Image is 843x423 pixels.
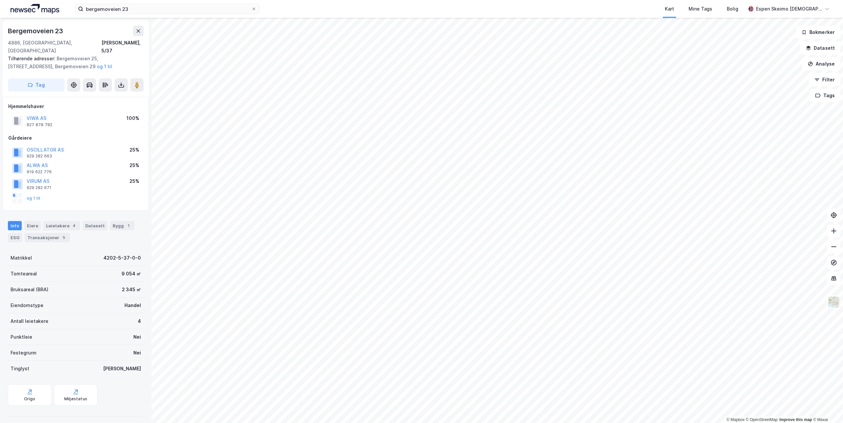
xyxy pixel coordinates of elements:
[756,5,822,13] div: Espen Skeimo [DEMOGRAPHIC_DATA]
[11,333,32,341] div: Punktleie
[27,154,52,159] div: 929 282 663
[27,122,52,127] div: 827 878 782
[126,114,139,122] div: 100%
[64,396,87,402] div: Miljøstatus
[24,396,36,402] div: Origo
[110,221,134,230] div: Bygg
[11,349,36,357] div: Festegrunn
[802,57,840,70] button: Analyse
[8,39,101,55] div: 4886, [GEOGRAPHIC_DATA], [GEOGRAPHIC_DATA]
[11,270,37,278] div: Tomteareal
[727,5,738,13] div: Bolig
[61,234,67,241] div: 5
[27,169,52,175] div: 919 622 776
[11,4,59,14] img: logo.a4113a55bc3d86da70a041830d287a7e.svg
[124,301,141,309] div: Handel
[809,73,840,86] button: Filter
[27,185,51,190] div: 929 282 671
[810,89,840,102] button: Tags
[665,5,674,13] div: Kart
[103,365,141,373] div: [PERSON_NAME]
[689,5,712,13] div: Mine Tags
[796,26,840,39] button: Bokmerker
[810,391,843,423] div: Kontrollprogram for chat
[8,221,22,230] div: Info
[11,286,48,294] div: Bruksareal (BRA)
[8,102,143,110] div: Hjemmelshaver
[8,56,57,61] span: Tilhørende adresser:
[8,233,22,242] div: ESG
[8,78,65,92] button: Tag
[726,417,745,422] a: Mapbox
[11,317,48,325] div: Antall leietakere
[746,417,778,422] a: OpenStreetMap
[11,254,32,262] div: Matrikkel
[133,349,141,357] div: Nei
[83,221,107,230] div: Datasett
[129,146,139,154] div: 25%
[125,222,132,229] div: 1
[8,26,65,36] div: Bergemoveien 23
[8,134,143,142] div: Gårdeiere
[11,301,43,309] div: Eiendomstype
[138,317,141,325] div: 4
[122,270,141,278] div: 9 054 ㎡
[129,177,139,185] div: 25%
[8,55,138,70] div: Bergemoveien 25, [STREET_ADDRESS], Bergemoveien 29
[810,391,843,423] iframe: Chat Widget
[828,296,840,308] img: Z
[11,365,29,373] div: Tinglyst
[43,221,80,230] div: Leietakere
[83,4,251,14] input: Søk på adresse, matrikkel, gårdeiere, leietakere eller personer
[800,42,840,55] button: Datasett
[779,417,812,422] a: Improve this map
[103,254,141,262] div: 4202-5-37-0-0
[25,233,70,242] div: Transaksjoner
[24,221,41,230] div: Eiere
[133,333,141,341] div: Nei
[71,222,77,229] div: 4
[122,286,141,294] div: 2 345 ㎡
[101,39,144,55] div: [PERSON_NAME], 5/37
[129,161,139,169] div: 25%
